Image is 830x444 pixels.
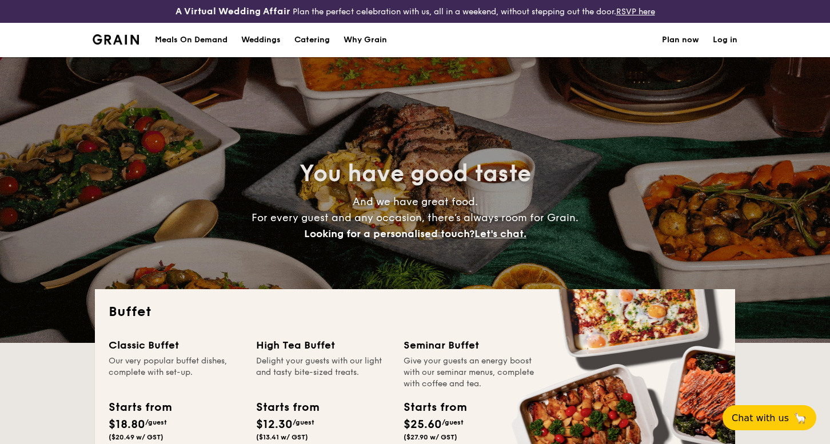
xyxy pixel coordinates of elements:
[404,399,466,416] div: Starts from
[109,337,242,353] div: Classic Buffet
[93,34,139,45] img: Grain
[109,355,242,390] div: Our very popular buffet dishes, complete with set-up.
[304,227,474,240] span: Looking for a personalised touch?
[234,23,288,57] a: Weddings
[404,418,442,431] span: $25.60
[256,418,293,431] span: $12.30
[93,34,139,45] a: Logotype
[474,227,526,240] span: Let's chat.
[256,337,390,353] div: High Tea Buffet
[404,337,537,353] div: Seminar Buffet
[109,303,721,321] h2: Buffet
[713,23,737,57] a: Log in
[723,405,816,430] button: Chat with us🦙
[294,23,330,57] h1: Catering
[616,7,655,17] a: RSVP here
[344,23,387,57] div: Why Grain
[288,23,337,57] a: Catering
[155,23,228,57] div: Meals On Demand
[145,418,167,426] span: /guest
[252,195,578,240] span: And we have great food. For every guest and any occasion, there’s always room for Grain.
[138,5,692,18] div: Plan the perfect celebration with us, all in a weekend, without stepping out the door.
[662,23,699,57] a: Plan now
[404,433,457,441] span: ($27.90 w/ GST)
[256,355,390,390] div: Delight your guests with our light and tasty bite-sized treats.
[241,23,281,57] div: Weddings
[404,355,537,390] div: Give your guests an energy boost with our seminar menus, complete with coffee and tea.
[109,418,145,431] span: $18.80
[109,433,163,441] span: ($20.49 w/ GST)
[293,418,314,426] span: /guest
[300,160,531,187] span: You have good taste
[256,399,318,416] div: Starts from
[793,411,807,425] span: 🦙
[109,399,171,416] div: Starts from
[732,413,789,423] span: Chat with us
[442,418,464,426] span: /guest
[148,23,234,57] a: Meals On Demand
[337,23,394,57] a: Why Grain
[256,433,308,441] span: ($13.41 w/ GST)
[175,5,290,18] h4: A Virtual Wedding Affair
